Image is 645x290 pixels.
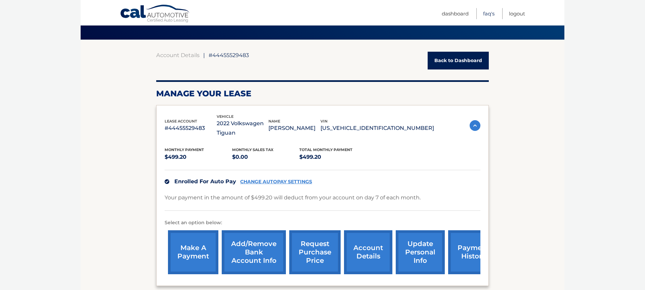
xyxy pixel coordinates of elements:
p: $499.20 [165,152,232,162]
a: make a payment [168,230,218,274]
span: vin [320,119,328,124]
p: 2022 Volkswagen Tiguan [217,119,269,138]
a: Cal Automotive [120,4,190,24]
span: name [268,119,280,124]
a: request purchase price [289,230,341,274]
span: lease account [165,119,197,124]
span: Monthly sales Tax [232,147,273,152]
a: Back to Dashboard [428,52,489,69]
a: update personal info [396,230,445,274]
span: Total Monthly Payment [299,147,352,152]
img: accordion-active.svg [470,120,480,131]
p: Your payment in the amount of $499.20 will deduct from your account on day 7 of each month. [165,193,421,202]
img: check.svg [165,179,169,184]
p: #44455529483 [165,124,217,133]
a: account details [344,230,392,274]
a: Logout [509,8,525,19]
p: $499.20 [299,152,367,162]
span: Enrolled For Auto Pay [174,178,236,185]
span: vehicle [217,114,233,119]
span: Monthly Payment [165,147,204,152]
a: Dashboard [442,8,469,19]
p: Select an option below: [165,219,480,227]
span: #44455529483 [209,52,249,58]
span: | [203,52,205,58]
p: $0.00 [232,152,300,162]
a: payment history [448,230,499,274]
a: Account Details [156,52,200,58]
h2: Manage Your Lease [156,89,489,99]
p: [PERSON_NAME] [268,124,320,133]
a: FAQ's [483,8,494,19]
p: [US_VEHICLE_IDENTIFICATION_NUMBER] [320,124,434,133]
a: Add/Remove bank account info [222,230,286,274]
a: CHANGE AUTOPAY SETTINGS [240,179,312,185]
